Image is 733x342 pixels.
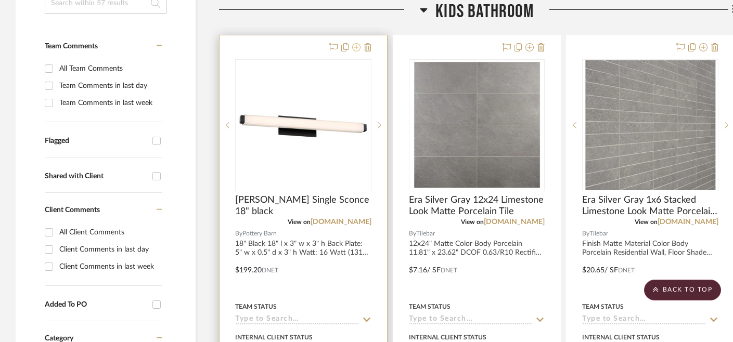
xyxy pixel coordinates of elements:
div: Team Status [409,302,451,311]
input: Type to Search… [409,315,533,325]
span: View on [635,219,658,225]
div: Team Status [235,302,277,311]
span: View on [461,219,484,225]
input: Type to Search… [235,315,359,325]
input: Type to Search… [582,315,706,325]
span: By [409,229,416,239]
scroll-to-top-button: BACK TO TOP [644,280,721,300]
div: Internal Client Status [409,333,486,342]
div: Team Comments in last day [59,77,159,94]
div: 0 [583,60,718,191]
a: [DOMAIN_NAME] [484,218,545,226]
div: Added To PO [45,300,147,309]
div: All Client Comments [59,224,159,241]
span: By [582,229,589,239]
span: Team Comments [45,43,98,50]
img: Era Silver Gray 12x24 Limestone Look Matte Porcelain Tile [410,60,543,190]
a: [DOMAIN_NAME] [658,218,718,226]
div: 0 [236,60,371,191]
div: Client Comments in last week [59,258,159,275]
div: 0 [409,60,545,191]
div: All Team Comments [59,60,159,77]
span: Tilebar [416,229,435,239]
div: Team Comments in last week [59,95,159,111]
img: Holten Single Sconce 18" black [236,65,370,186]
a: [DOMAIN_NAME] [311,218,371,226]
span: View on [288,219,311,225]
span: Era Silver Gray 1x6 Stacked Limestone Look Matte Porcelain Mosaic Tile [582,194,718,217]
span: [PERSON_NAME] Single Sconce 18" black [235,194,371,217]
span: Pottery Barn [242,229,277,239]
div: Team Status [582,302,624,311]
div: Client Comments in last day [59,241,159,258]
div: Flagged [45,137,147,146]
div: Shared with Client [45,172,147,181]
img: Era Silver Gray 1x6 Stacked Limestone Look Matte Porcelain Mosaic Tile [585,60,715,190]
span: Tilebar [589,229,608,239]
span: By [235,229,242,239]
div: Internal Client Status [582,333,660,342]
div: Internal Client Status [235,333,313,342]
span: Era Silver Gray 12x24 Limestone Look Matte Porcelain Tile [409,194,545,217]
span: Client Comments [45,206,100,214]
